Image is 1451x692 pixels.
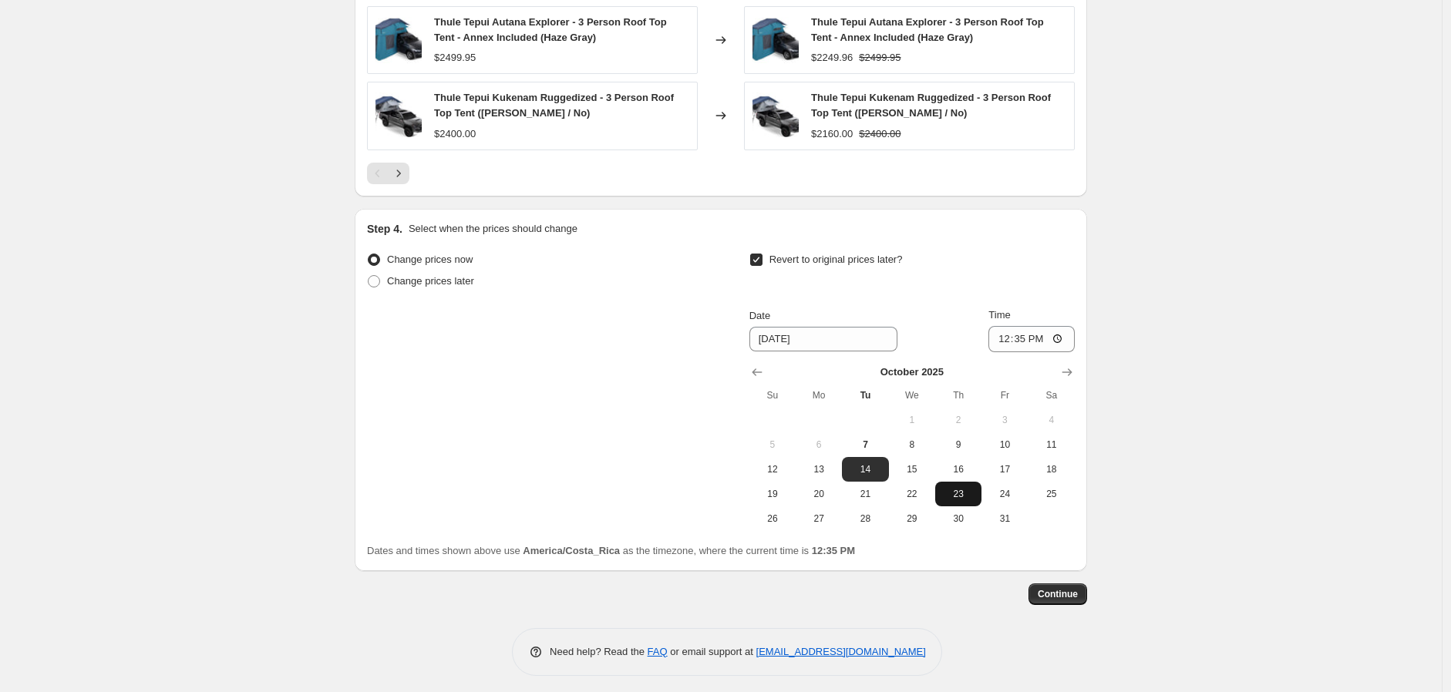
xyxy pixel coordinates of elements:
span: 14 [848,463,882,475]
strike: $2400.00 [859,126,901,142]
span: 17 [988,463,1022,475]
span: 29 [895,512,929,525]
span: 20 [802,488,836,500]
input: 10/7/2025 [749,327,897,351]
span: 21 [848,488,882,500]
button: Sunday October 26 2025 [749,506,796,531]
button: Sunday October 19 2025 [749,482,796,506]
span: We [895,389,929,401]
button: Friday October 10 2025 [981,432,1028,457]
button: Thursday October 2 2025 [935,408,981,432]
span: Revert to original prices later? [769,254,903,265]
button: Friday October 3 2025 [981,408,1028,432]
span: Continue [1038,588,1078,600]
span: 28 [848,512,882,525]
span: 27 [802,512,836,525]
span: 16 [941,463,975,475]
span: 5 [756,438,789,451]
span: Need help? Read the [550,646,648,657]
span: 7 [848,438,882,451]
button: Wednesday October 1 2025 [889,408,935,432]
button: Saturday October 11 2025 [1028,432,1075,457]
span: 8 [895,438,929,451]
button: Wednesday October 29 2025 [889,506,935,531]
span: 30 [941,512,975,525]
th: Thursday [935,383,981,408]
span: 9 [941,438,975,451]
button: Today Tuesday October 7 2025 [842,432,888,457]
img: KR3-1_80x.jpg [375,92,422,139]
button: Show next month, November 2025 [1056,361,1078,383]
span: 4 [1035,414,1069,426]
img: KR3-1_80x.jpg [752,92,799,139]
span: 13 [802,463,836,475]
button: Show previous month, September 2025 [746,361,768,383]
span: Su [756,389,789,401]
span: Thule Tepui Kukenam Ruggedized - 3 Person Roof Top Tent ([PERSON_NAME] / No) [811,92,1051,119]
img: AutanawA3-1_80x.jpg [375,17,422,63]
div: $2499.95 [434,50,476,66]
button: Wednesday October 22 2025 [889,482,935,506]
a: FAQ [648,646,668,657]
button: Saturday October 4 2025 [1028,408,1075,432]
span: Thule Tepui Autana Explorer - 3 Person Roof Top Tent - Annex Included (Haze Gray) [811,16,1044,43]
span: Dates and times shown above use as the timezone, where the current time is [367,545,855,556]
button: Thursday October 30 2025 [935,506,981,531]
span: 3 [988,414,1022,426]
span: 26 [756,512,789,525]
button: Monday October 20 2025 [796,482,842,506]
span: 15 [895,463,929,475]
button: Thursday October 16 2025 [935,457,981,482]
button: Sunday October 5 2025 [749,432,796,457]
span: 6 [802,438,836,451]
span: 22 [895,488,929,500]
span: Thule Tepui Autana Explorer - 3 Person Roof Top Tent - Annex Included (Haze Gray) [434,16,667,43]
th: Saturday [1028,383,1075,408]
span: Thule Tepui Kukenam Ruggedized - 3 Person Roof Top Tent ([PERSON_NAME] / No) [434,92,674,119]
span: Change prices now [387,254,473,265]
th: Monday [796,383,842,408]
button: Sunday October 12 2025 [749,457,796,482]
span: Sa [1035,389,1069,401]
span: 31 [988,512,1022,525]
th: Tuesday [842,383,888,408]
button: Tuesday October 21 2025 [842,482,888,506]
span: Tu [848,389,882,401]
div: $2400.00 [434,126,476,142]
button: Next [388,163,409,184]
a: [EMAIL_ADDRESS][DOMAIN_NAME] [756,646,926,657]
button: Wednesday October 8 2025 [889,432,935,457]
th: Sunday [749,383,796,408]
span: Change prices later [387,275,474,287]
button: Thursday October 9 2025 [935,432,981,457]
div: $2249.96 [811,50,853,66]
span: 18 [1035,463,1069,475]
b: America/Costa_Rica [523,545,620,556]
nav: Pagination [367,163,409,184]
button: Friday October 17 2025 [981,457,1028,482]
span: 11 [1035,438,1069,451]
th: Wednesday [889,383,935,408]
span: 19 [756,488,789,500]
button: Monday October 13 2025 [796,457,842,482]
input: 12:00 [988,326,1075,352]
div: $2160.00 [811,126,853,142]
button: Saturday October 18 2025 [1028,457,1075,482]
button: Friday October 31 2025 [981,506,1028,531]
button: Thursday October 23 2025 [935,482,981,506]
span: or email support at [668,646,756,657]
span: 12 [756,463,789,475]
button: Continue [1028,583,1087,605]
span: Time [988,309,1010,321]
span: Date [749,310,770,321]
span: 10 [988,438,1022,451]
span: 24 [988,488,1022,500]
button: Friday October 24 2025 [981,482,1028,506]
img: AutanawA3-1_80x.jpg [752,17,799,63]
span: 1 [895,414,929,426]
button: Wednesday October 15 2025 [889,457,935,482]
span: Th [941,389,975,401]
h2: Step 4. [367,221,402,237]
span: 23 [941,488,975,500]
span: Fr [988,389,1022,401]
